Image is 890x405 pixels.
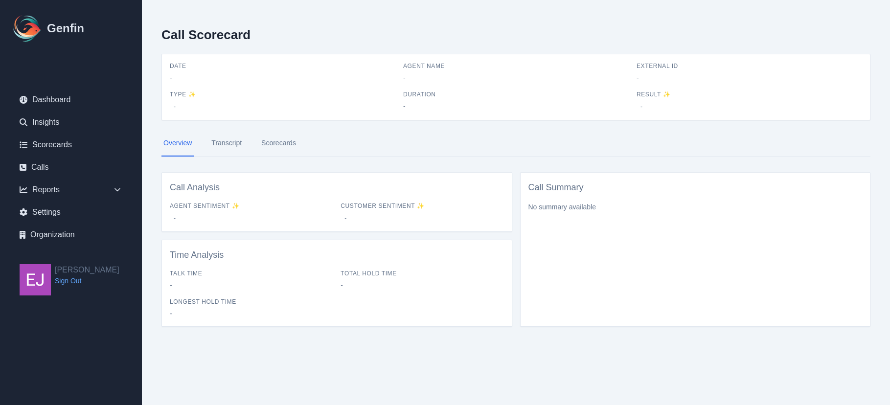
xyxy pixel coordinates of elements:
[12,135,130,155] a: Scorecards
[341,213,350,223] span: -
[170,90,395,98] span: Type ✨
[161,27,251,42] h2: Call Scorecard
[403,73,629,83] span: -
[170,102,180,112] span: -
[47,21,84,36] h1: Genfin
[55,264,119,276] h2: [PERSON_NAME]
[170,62,395,70] span: Date
[12,90,130,110] a: Dashboard
[20,264,51,295] img: EJ Palo
[161,130,194,157] a: Overview
[12,202,130,222] a: Settings
[161,130,870,157] nav: Tabs
[170,202,333,210] span: Agent Sentiment ✨
[170,180,504,194] h3: Call Analysis
[170,280,333,290] span: -
[170,270,333,277] span: Talk Time
[637,90,862,98] span: Result ✨
[637,73,862,83] span: -
[259,130,298,157] a: Scorecards
[341,280,503,290] span: -
[170,248,504,262] h3: Time Analysis
[637,62,862,70] span: External ID
[528,202,863,212] p: No summary available
[341,202,503,210] span: Customer Sentiment ✨
[528,180,863,194] h3: Call Summary
[170,73,395,83] span: -
[12,13,43,44] img: Logo
[12,180,130,200] div: Reports
[403,62,629,70] span: Agent Name
[12,112,130,132] a: Insights
[637,102,646,112] span: -
[341,270,503,277] span: Total Hold Time
[12,157,130,177] a: Calls
[170,213,180,223] span: -
[12,225,130,245] a: Organization
[55,276,119,286] a: Sign Out
[403,101,629,111] span: -
[209,130,244,157] a: Transcript
[403,90,629,98] span: Duration
[170,298,333,306] span: Longest Hold Time
[170,309,333,318] span: -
